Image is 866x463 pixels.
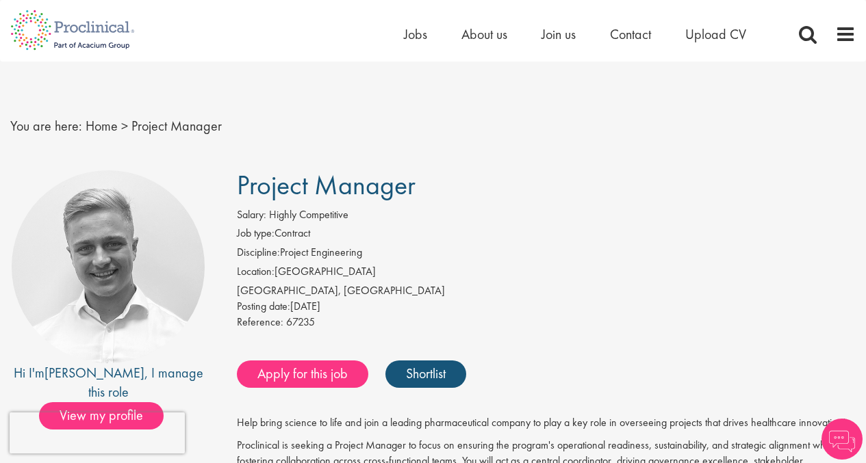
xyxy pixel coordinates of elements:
a: breadcrumb link [86,117,118,135]
a: [PERSON_NAME] [44,364,144,382]
li: [GEOGRAPHIC_DATA] [237,264,856,283]
li: Project Engineering [237,245,856,264]
div: Hi I'm , I manage this role [10,363,206,402]
img: imeage of recruiter Joshua Bye [12,170,205,363]
span: You are here: [10,117,82,135]
a: Apply for this job [237,360,368,388]
span: View my profile [39,402,164,429]
iframe: reCAPTCHA [10,412,185,453]
span: Project Manager [131,117,222,135]
img: Chatbot [822,419,863,460]
span: > [121,117,128,135]
a: Jobs [404,25,427,43]
p: Help bring science to life and join a leading pharmaceutical company to play a key role in overse... [237,415,856,431]
span: 67235 [286,315,315,329]
label: Reference: [237,315,283,330]
a: Shortlist [385,360,466,388]
li: Contract [237,226,856,245]
label: Discipline: [237,245,280,261]
a: Join us [542,25,576,43]
label: Salary: [237,207,266,223]
span: Posting date: [237,299,290,313]
a: View my profile [39,405,177,423]
span: Highly Competitive [269,207,348,222]
label: Location: [237,264,275,280]
a: Upload CV [685,25,746,43]
div: [DATE] [237,299,856,315]
a: Contact [610,25,651,43]
a: About us [461,25,507,43]
span: Project Manager [237,168,416,202]
div: [GEOGRAPHIC_DATA], [GEOGRAPHIC_DATA] [237,283,856,299]
label: Job type: [237,226,275,241]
